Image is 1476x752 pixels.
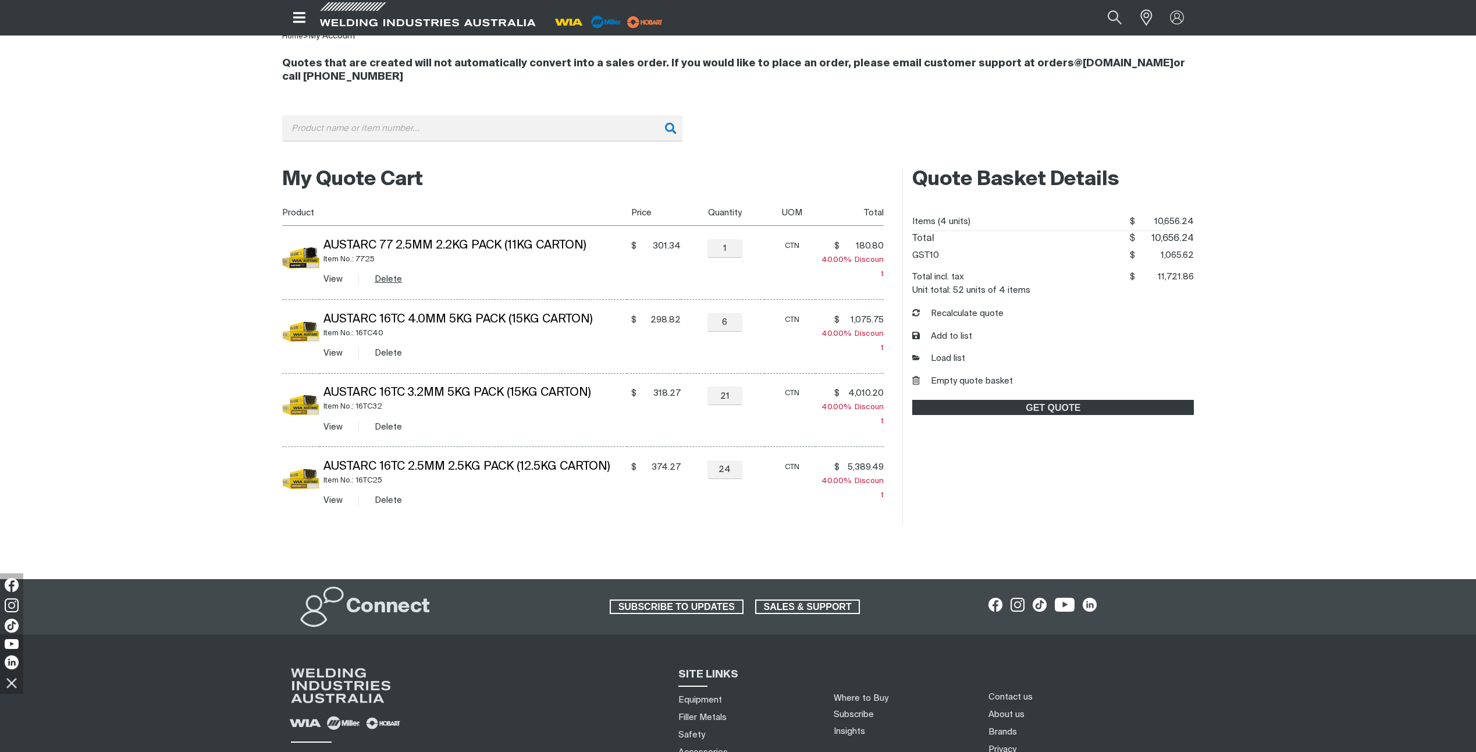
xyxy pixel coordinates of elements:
a: Safety [678,729,705,741]
a: SUBSCRIBE TO UPDATES [610,600,744,615]
h2: Quote Basket Details [912,167,1194,193]
input: Product name or item number... [282,115,682,141]
h2: Connect [346,594,430,620]
a: Subscribe [834,710,874,719]
img: miller [624,13,666,31]
button: Delete Austarc 16TC 3.2mm 5kg Pack (15kg Carton) [375,420,402,434]
a: Equipment [678,694,722,706]
div: CTN [769,386,816,400]
button: Delete Austarc 16TC 2.5mm 2.5kg Pack (12.5kg Carton) [375,494,402,507]
span: $ [631,462,636,473]
span: Discount [821,330,884,352]
span: 10,656.24 [1135,231,1194,247]
a: Brands [988,726,1017,738]
span: 40.00% [821,477,855,485]
span: $ [631,240,636,252]
div: Item No.: 16TC25 [323,474,627,487]
dt: GST10 [912,247,939,264]
div: Item No.: 16TC40 [323,327,627,340]
a: Load list [912,352,965,366]
span: 10,656.24 [1135,213,1194,230]
a: Contact us [988,691,1033,703]
span: GET QUOTE [913,400,1193,415]
button: Search products [1095,5,1134,31]
input: Product name or item number... [1080,5,1134,31]
a: @[DOMAIN_NAME] [1074,58,1173,69]
h4: Quotes that are created will not automatically convert into a sales order. If you would like to p... [282,57,1194,84]
button: Recalculate quote [912,307,1004,321]
span: 180.80 [843,240,884,252]
img: TikTok [5,619,19,633]
span: $ [631,314,636,326]
a: SALES & SUPPORT [755,600,860,615]
span: 298.82 [640,314,681,326]
span: $ [834,388,840,399]
a: Austarc 77 2.5mm 2.2kg Pack (11kg Carton) [323,240,586,251]
span: 40.00% [821,403,855,411]
a: Austarc 16TC 3.2mm 5kg Pack (15kg Carton) [323,387,591,399]
a: Austarc 16TC 4.0mm 5kg Pack (15kg Carton) [323,314,593,325]
a: Where to Buy [834,694,888,703]
div: Item No.: 7725 [323,253,627,266]
div: CTN [769,460,816,474]
span: $ [834,462,840,473]
span: $ [1130,217,1135,226]
span: $ [834,314,840,326]
img: Austarc 77 2.5mm 2.2kg Pack (11kg Carton) [282,239,319,276]
th: Quantity [681,200,764,226]
span: $ [1130,272,1135,281]
span: Discount [821,477,884,499]
th: Price [627,200,681,226]
div: Product or group for quick order [282,115,1194,159]
span: 1,065.62 [1135,247,1194,264]
button: Add to list [912,330,972,343]
img: Facebook [5,578,19,592]
span: 40.00% [821,256,855,264]
a: Filler Metals [678,711,727,723]
span: 5,389.49 [843,462,884,473]
span: 40.00% [821,330,855,338]
a: About us [988,708,1025,721]
span: $ [1129,234,1135,243]
span: SUBSCRIBE TO UPDATES [611,600,742,615]
div: Item No.: 16TC32 [323,400,627,413]
div: CTN [769,313,816,327]
a: GET QUOTE [912,400,1194,415]
img: Austarc 16TC 4.0mm 5kg Pack (15kg Carton) [282,313,319,350]
a: View Austarc 16TC 2.5mm 2.5kg Pack (12.5kg Carton) [323,496,343,505]
span: $ [631,388,636,399]
span: $ [1130,251,1135,260]
img: Austarc 16TC 2.5mm 2.5kg Pack (12.5kg Carton) [282,460,319,498]
img: YouTube [5,639,19,649]
span: 1,075.75 [843,314,884,326]
a: My Account [308,31,355,40]
span: SITE LINKS [678,669,738,680]
img: hide socials [2,673,22,693]
span: 301.34 [640,240,681,252]
dt: Unit total: 52 units of 4 items [912,286,1030,295]
a: View Austarc 16TC 3.2mm 5kg Pack (15kg Carton) [323,423,343,431]
span: $ [834,240,840,252]
dt: Total [912,231,934,247]
a: Home [282,33,303,40]
span: > [303,33,308,40]
span: 318.27 [640,388,681,399]
h2: My Quote Cart [282,167,884,193]
button: Empty quote basket [912,375,1013,388]
button: Delete Austarc 16TC 4.0mm 5kg Pack (15kg Carton) [375,346,402,360]
a: Insights [834,727,865,736]
a: miller [624,17,666,26]
a: View Austarc 16TC 4.0mm 5kg Pack (15kg Carton) [323,349,343,357]
th: UOM [764,200,816,226]
button: Delete Austarc 77 2.5mm 2.2kg Pack (11kg Carton) [375,272,402,286]
img: Austarc 16TC 3.2mm 5kg Pack (15kg Carton) [282,386,319,424]
span: 11,721.86 [1135,268,1194,286]
span: 374.27 [640,462,681,473]
span: SALES & SUPPORT [756,600,859,615]
th: Total [816,200,884,226]
a: View Austarc 77 2.5mm 2.2kg Pack (11kg Carton) [323,275,343,283]
dt: Total incl. tax [912,268,964,286]
dt: Items (4 units) [912,213,970,230]
div: CTN [769,239,816,253]
span: Discount [821,256,884,278]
